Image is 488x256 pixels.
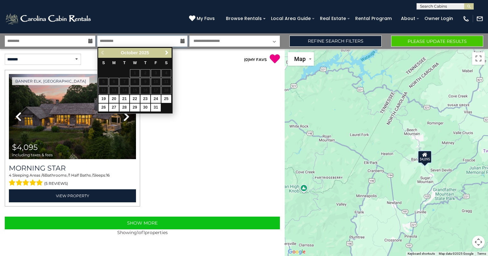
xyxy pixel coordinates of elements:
span: 0 [245,57,248,62]
a: Terms (opens in new tab) [477,252,486,255]
a: (0)MY FAVS [244,57,267,62]
a: 24 [151,95,161,103]
p: Showing of properties [5,229,280,236]
a: Banner Elk, [GEOGRAPHIC_DATA] [12,77,89,85]
div: Sleeping Areas / Bathrooms / Sleeps: [9,172,136,188]
a: Refine Search Filters [289,36,382,47]
span: (5 reviews) [44,179,68,188]
a: My Favs [189,15,216,22]
button: Toggle fullscreen view [472,52,485,65]
img: phone-regular-white.png [463,15,470,22]
a: Local Area Guide [268,14,314,24]
span: Next [164,50,169,55]
button: Show More [5,217,280,229]
a: Rental Program [352,14,395,24]
span: 2025 [139,50,149,55]
a: 19 [98,95,108,103]
span: 1 [137,230,139,235]
a: 31 [151,104,161,111]
span: Wednesday [133,61,137,65]
a: Owner Login [421,14,456,24]
a: 20 [109,95,119,103]
span: Map [294,56,306,62]
img: mail-regular-white.png [476,15,483,22]
span: including taxes & fees [12,153,53,157]
a: 27 [109,104,119,111]
img: Google [286,248,307,256]
button: Map camera controls [472,236,485,248]
a: 23 [140,95,150,103]
span: ( ) [244,57,249,62]
a: Morning Star [9,164,136,172]
img: White-1-2.png [5,12,93,25]
span: 4 [9,173,11,178]
a: 29 [130,104,140,111]
span: My Favs [197,15,215,22]
span: October [121,50,138,55]
span: 1 Half Baths / [69,173,93,178]
span: Map data ©2025 Google [439,252,473,255]
span: Saturday [165,61,167,65]
a: 28 [119,104,129,111]
span: Friday [155,61,157,65]
a: Next [163,49,171,57]
div: $4,095 [418,151,432,163]
span: 16 [106,173,110,178]
button: Keyboard shortcuts [408,252,435,256]
a: About [398,14,418,24]
span: Tuesday [123,61,126,65]
span: Sunday [102,61,105,65]
span: 6 [43,173,45,178]
a: View Property [9,189,136,202]
span: $4,095 [12,143,38,152]
a: 25 [161,95,171,103]
span: Thursday [144,61,147,65]
button: Please Update Results [391,36,483,47]
span: 1 [143,230,145,235]
a: Browse Rentals [223,14,265,24]
a: 22 [130,95,140,103]
a: 21 [119,95,129,103]
img: thumbnail_163276265.jpeg [9,74,136,159]
span: Monday [112,61,116,65]
a: Real Estate [317,14,349,24]
button: Change map style [288,52,314,66]
a: 30 [140,104,150,111]
a: 26 [98,104,108,111]
a: Open this area in Google Maps (opens a new window) [286,248,307,256]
